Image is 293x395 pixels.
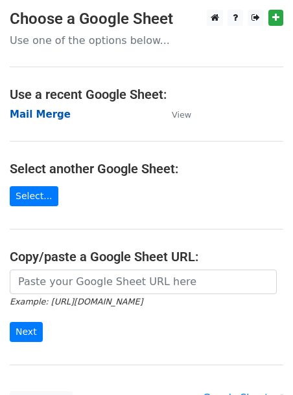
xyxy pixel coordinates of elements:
a: View [159,109,191,120]
iframe: Chat Widget [228,333,293,395]
input: Paste your Google Sheet URL here [10,270,277,294]
a: Select... [10,186,58,206]
h4: Select another Google Sheet: [10,161,283,176]
a: Mail Merge [10,109,71,120]
small: View [172,110,191,120]
h3: Choose a Google Sheet [10,10,283,28]
input: Next [10,322,43,342]
small: Example: [URL][DOMAIN_NAME] [10,297,143,306]
h4: Use a recent Google Sheet: [10,87,283,102]
h4: Copy/paste a Google Sheet URL: [10,249,283,264]
p: Use one of the options below... [10,34,283,47]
